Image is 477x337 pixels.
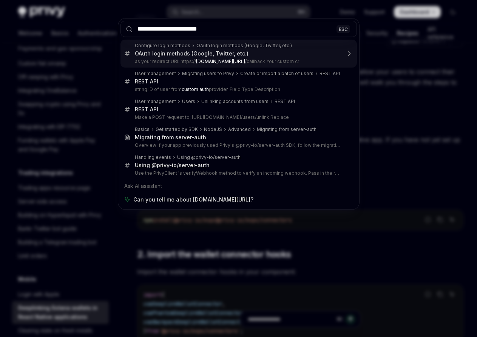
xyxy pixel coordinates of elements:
[135,134,206,141] div: Migrating from server-auth
[135,142,341,148] p: Overview If your app previously used Privy's @privy-io/server-auth SDK, follow the migration guide b
[120,179,357,193] div: Ask AI assistant
[135,154,171,160] div: Handling events
[135,78,158,85] div: REST API
[135,58,341,65] p: as your redirect URI: https:// /callback Your custom cr
[240,71,313,77] div: Create or import a batch of users
[228,126,251,132] div: Advanced
[135,162,210,169] div: Using @privy-io/server-auth
[204,126,222,132] div: NodeJS
[201,98,269,105] div: Unlinking accounts from users
[177,154,241,160] div: Using @privy-io/server-auth
[135,71,176,77] div: User management
[196,58,245,64] b: [DOMAIN_NAME][URL]
[135,50,249,57] div: OAuth login methods (Google, Twitter, etc.)
[135,106,158,113] div: REST API
[135,170,341,176] p: Use the PrivyClient 's verifyWebhook method to verify an incoming webhook. Pass in the request body,
[135,126,150,132] div: Basics
[182,86,209,92] b: custom auth
[182,71,234,77] div: Migrating users to Privy
[135,86,341,92] p: string ID of user from provider. Field Type Description
[156,126,198,132] div: Get started by SDK
[196,43,292,49] div: OAuth login methods (Google, Twitter, etc.)
[241,114,289,120] privy-app-id: /users/unlink Replace
[133,196,253,203] span: Can you tell me about [DOMAIN_NAME][URL]?
[320,71,340,77] div: REST API
[257,126,316,132] div: Migrating from server-auth
[135,114,341,120] p: Make a POST request to: [URL][DOMAIN_NAME]
[135,43,190,49] div: Configure login methods
[182,98,195,105] div: Users
[337,25,350,33] div: ESC
[135,98,176,105] div: User management
[275,98,295,105] div: REST API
